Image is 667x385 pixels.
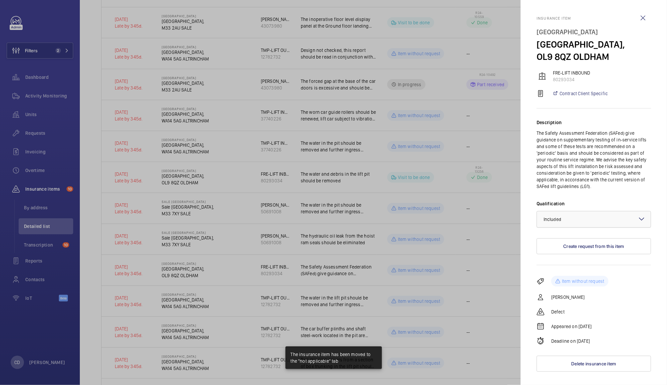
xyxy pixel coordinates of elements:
[551,308,565,315] p: Defect
[538,72,546,80] img: elevator.svg
[537,200,651,207] label: Qualification
[537,130,651,190] p: The Safety Assessment Federation (SAFed) give guidance on supplementary testing of in-service lif...
[537,26,651,63] h4: [GEOGRAPHIC_DATA], OL9 8QZ OLDHAM
[537,238,651,254] button: Create request from this item
[537,16,651,21] p: Insurance item
[551,294,584,300] p: [PERSON_NAME]
[291,351,377,364] p: The insurance item has been moved to the "not applicable" tab
[553,70,651,76] p: FRE-LIFT INBOUND
[553,90,608,97] a: Contract Client Specific
[551,323,591,330] p: Appeared on [DATE]
[551,338,590,344] p: Deadline on [DATE]
[562,278,604,285] p: Item without request
[537,119,651,126] div: Description
[537,26,651,38] div: [GEOGRAPHIC_DATA]
[544,217,561,222] span: Included
[537,356,651,372] button: Delete insurance item
[553,76,651,83] p: 80293034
